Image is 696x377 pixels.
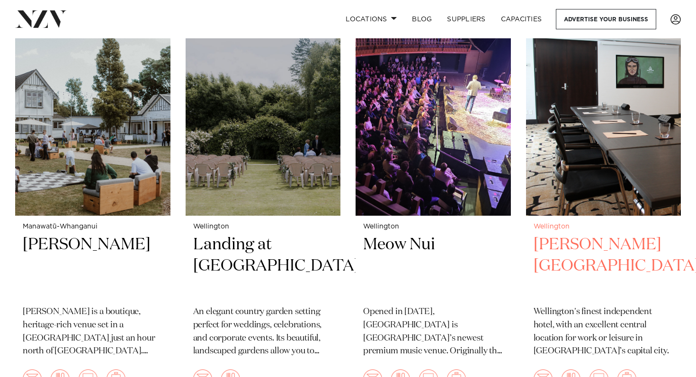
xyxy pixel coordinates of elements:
[193,223,333,230] small: Wellington
[23,306,163,359] p: [PERSON_NAME] is a boutique, heritage-rich venue set in a [GEOGRAPHIC_DATA] just an hour north of...
[15,10,67,27] img: nzv-logo.png
[534,306,674,359] p: Wellington's finest independent hotel, with an excellent central location for work or leisure in ...
[23,223,163,230] small: Manawatū-Whanganui
[439,9,493,29] a: SUPPLIERS
[363,306,503,359] p: Opened in [DATE], [GEOGRAPHIC_DATA] is [GEOGRAPHIC_DATA]’s newest premium music venue. Originally...
[23,234,163,298] h2: [PERSON_NAME]
[493,9,550,29] a: Capacities
[534,223,674,230] small: Wellington
[193,234,333,298] h2: Landing at [GEOGRAPHIC_DATA]
[193,306,333,359] p: An elegant country garden setting perfect for weddings, celebrations, and corporate events. Its b...
[338,9,404,29] a: Locations
[363,223,503,230] small: Wellington
[556,9,656,29] a: Advertise your business
[404,9,439,29] a: BLOG
[363,234,503,298] h2: Meow Nui
[534,234,674,298] h2: [PERSON_NAME][GEOGRAPHIC_DATA]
